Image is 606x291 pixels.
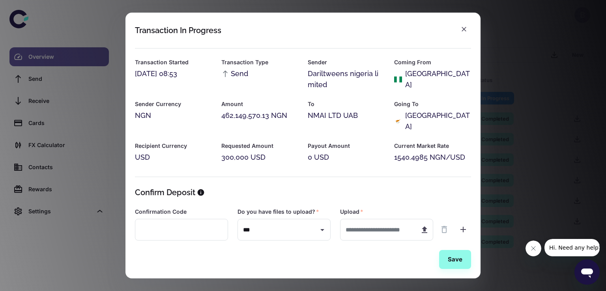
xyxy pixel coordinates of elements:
[221,68,248,79] span: Send
[308,110,385,121] div: NMAI LTD UAB
[5,6,57,12] span: Hi. Need any help?
[308,100,385,108] h6: To
[574,259,600,285] iframe: Button to launch messaging window
[526,241,541,256] iframe: Close message
[394,58,471,67] h6: Coming From
[544,239,600,256] iframe: Message from company
[238,208,319,216] label: Do you have files to upload?
[135,100,212,108] h6: Sender Currency
[308,152,385,163] div: 0 USD
[394,152,471,163] div: 1540.4985 NGN/USD
[394,142,471,150] h6: Current Market Rate
[308,142,385,150] h6: Payout Amount
[340,208,363,216] label: Upload
[405,110,471,132] div: [GEOGRAPHIC_DATA]
[135,142,212,150] h6: Recipient Currency
[405,68,471,90] div: [GEOGRAPHIC_DATA]
[308,68,385,90] div: Dariltweens nigeria limited
[135,187,195,198] h5: Confirm Deposit
[135,58,212,67] h6: Transaction Started
[317,224,328,235] button: Open
[135,110,212,121] div: NGN
[221,152,298,163] div: 300,000 USD
[439,250,471,269] button: Save
[221,58,298,67] h6: Transaction Type
[394,100,471,108] h6: Going To
[135,26,221,35] div: Transaction In Progress
[135,152,212,163] div: USD
[221,142,298,150] h6: Requested Amount
[221,110,298,121] div: 462,149,570.13 NGN
[135,208,187,216] label: Confirmation Code
[221,100,298,108] h6: Amount
[308,58,385,67] h6: Sender
[135,68,212,79] div: [DATE] 08:53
